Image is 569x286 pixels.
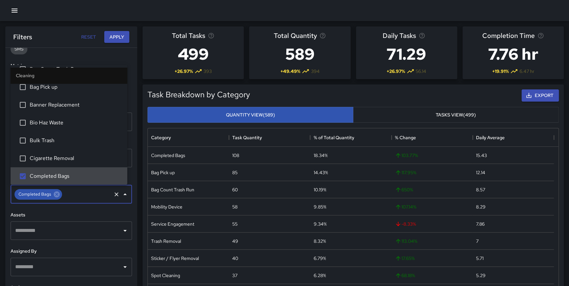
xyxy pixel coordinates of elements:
[172,41,214,67] h3: 499
[482,41,544,67] h3: 7.76 hr
[11,46,27,52] span: SMS
[476,221,485,227] div: 7.86
[476,238,479,244] div: 7
[313,169,328,176] div: 14.43%
[319,32,326,39] svg: Total task quantity in the selected period, compared to the previous period.
[395,169,416,176] span: 117.95 %
[15,190,55,198] span: Completed Bags
[112,190,121,199] button: Clear
[147,107,353,123] button: Quantity View(589)
[313,221,327,227] div: 9.34%
[11,68,127,83] li: Cleaning
[151,152,185,159] div: Completed Bags
[476,204,486,210] div: 8.29
[151,204,182,210] div: Mobility Device
[395,204,416,210] span: 107.14 %
[30,172,122,180] span: Completed Bags
[476,169,485,176] div: 12.14
[419,32,425,39] svg: Average number of tasks per day in the selected period, compared to the previous period.
[151,255,199,262] div: Sticker / Flyer Removal
[476,152,487,159] div: 15.43
[313,152,328,159] div: 18.34%
[273,30,317,41] span: Total Quantity
[476,128,505,147] div: Daily Average
[30,101,122,109] span: Banner Replacement
[120,190,130,199] button: Close
[147,89,250,100] h5: Task Breakdown by Category
[232,255,238,262] div: 40
[11,62,132,70] h6: Metrics
[232,128,262,147] div: Task Quantity
[416,68,426,75] span: 56.14
[280,68,300,75] span: + 49.49 %
[232,152,239,159] div: 108
[78,31,99,43] button: Reset
[395,221,416,227] span: -8.33 %
[519,68,534,75] span: 6.47 hr
[151,238,181,244] div: Trash Removal
[151,169,175,176] div: Bag Pick up
[11,44,27,54] div: SMS
[30,137,122,144] span: Bulk Trash
[522,89,559,102] button: Export
[30,65,122,73] span: Bag Count Trash Run
[229,128,310,147] div: Task Quantity
[232,169,237,176] div: 85
[476,186,485,193] div: 8.57
[313,255,326,262] div: 6.79%
[148,128,229,147] div: Category
[174,68,193,75] span: + 26.97 %
[395,152,418,159] span: 103.77 %
[30,83,122,91] span: Bag Pick up
[151,186,194,193] div: Bag Count Trash Run
[232,272,237,279] div: 37
[313,128,354,147] div: % of Total Quantity
[392,128,473,147] div: % Change
[395,128,416,147] div: % Change
[30,119,122,127] span: Bio Haz Waste
[395,238,417,244] span: 113.04 %
[387,68,405,75] span: + 26.97 %
[232,186,238,193] div: 60
[30,154,122,162] span: Cigarette Removal
[311,68,319,75] span: 394
[383,41,430,67] h3: 71.29
[492,68,509,75] span: + 19.91 %
[395,255,415,262] span: 17.65 %
[310,128,391,147] div: % of Total Quantity
[120,226,130,235] button: Open
[476,255,484,262] div: 5.71
[353,107,559,123] button: Tasks View(499)
[204,68,212,75] span: 393
[383,30,416,41] span: Daily Tasks
[11,248,132,255] h6: Assigned By
[232,204,237,210] div: 58
[313,272,326,279] div: 6.28%
[151,128,171,147] div: Category
[473,128,554,147] div: Daily Average
[482,30,535,41] span: Completion Time
[273,41,326,67] h3: 589
[313,238,326,244] div: 8.32%
[11,211,132,219] h6: Assets
[13,32,32,42] h6: Filters
[537,32,544,39] svg: Average time taken to complete tasks in the selected period, compared to the previous period.
[313,186,326,193] div: 10.19%
[208,32,214,39] svg: Total number of tasks in the selected period, compared to the previous period.
[476,272,486,279] div: 5.29
[232,221,237,227] div: 55
[232,238,238,244] div: 49
[395,186,413,193] span: 650 %
[151,221,194,227] div: Service Engagement
[120,262,130,271] button: Open
[172,30,205,41] span: Total Tasks
[104,31,129,43] button: Apply
[151,272,180,279] div: Spot Cleaning
[15,189,62,200] div: Completed Bags
[313,204,326,210] div: 9.85%
[395,272,415,279] span: 68.18 %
